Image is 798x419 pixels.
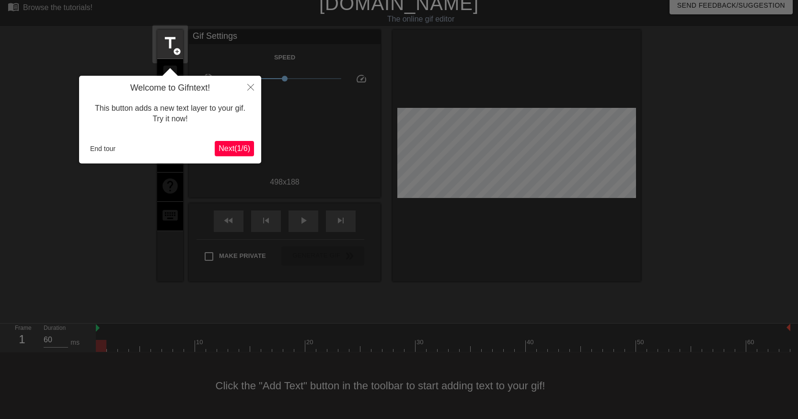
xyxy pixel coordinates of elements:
button: End tour [86,141,119,156]
h4: Welcome to Gifntext! [86,83,254,93]
button: Close [240,76,261,98]
button: Next [215,141,254,156]
span: Next ( 1 / 6 ) [219,144,250,152]
div: This button adds a new text layer to your gif. Try it now! [86,93,254,134]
